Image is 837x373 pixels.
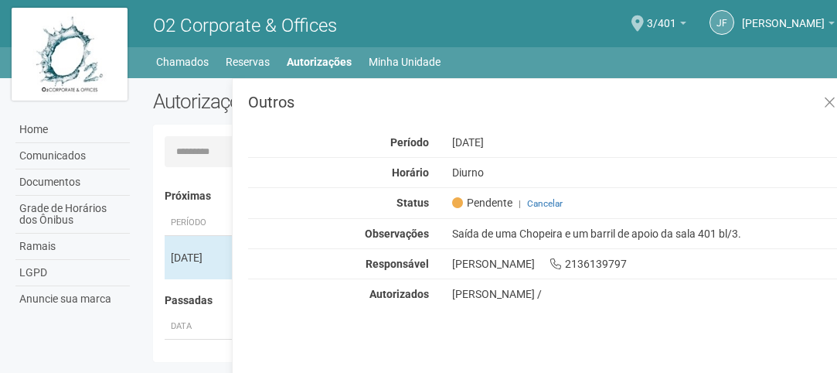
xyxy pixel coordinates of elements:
[15,260,130,286] a: LGPD
[165,314,234,340] th: Data
[709,10,734,35] a: JF
[171,250,228,265] div: [DATE]
[15,234,130,260] a: Ramais
[165,190,827,202] h4: Próximas
[15,286,130,312] a: Anuncie sua marca
[392,166,429,179] strong: Horário
[226,51,270,73] a: Reservas
[647,19,686,32] a: 3/401
[15,143,130,169] a: Comunicados
[365,228,429,240] strong: Observações
[742,2,825,29] span: Jaidete Freitas
[15,196,130,234] a: Grade de Horários dos Ônibus
[527,198,563,209] a: Cancelar
[153,90,484,113] h2: Autorizações
[369,51,441,73] a: Minha Unidade
[165,210,234,236] th: Período
[15,169,130,196] a: Documentos
[156,51,209,73] a: Chamados
[396,197,429,209] strong: Status
[519,198,521,209] span: |
[153,15,337,36] span: O2 Corporate & Offices
[369,288,429,300] strong: Autorizados
[287,51,352,73] a: Autorizações
[390,136,429,149] strong: Período
[742,19,835,32] a: [PERSON_NAME]
[366,258,429,270] strong: Responsável
[452,196,512,210] span: Pendente
[647,2,676,29] span: 3/401
[165,295,827,306] h4: Passadas
[12,8,128,101] img: logo.jpg
[15,117,130,143] a: Home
